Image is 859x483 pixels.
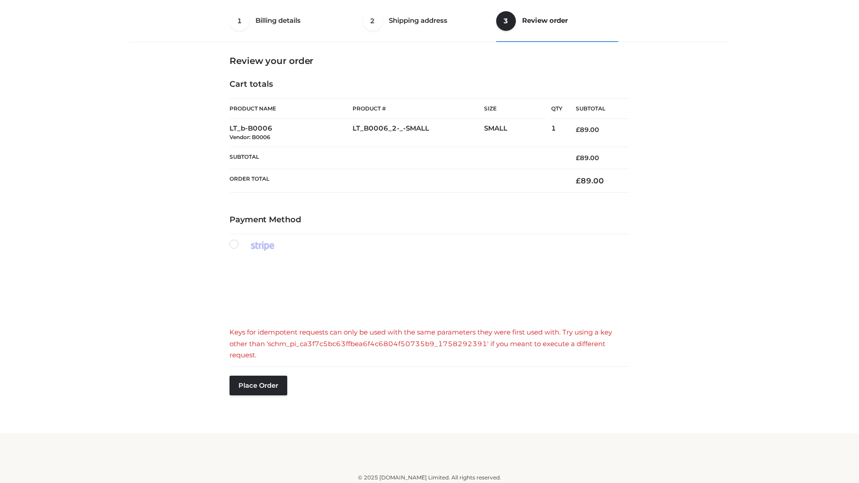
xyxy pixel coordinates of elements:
[230,376,287,395] button: Place order
[230,119,353,147] td: LT_b-B0006
[551,119,562,147] td: 1
[230,80,629,89] h4: Cart totals
[484,99,547,119] th: Size
[230,169,562,193] th: Order Total
[551,98,562,119] th: Qty
[576,126,599,134] bdi: 89.00
[562,99,629,119] th: Subtotal
[230,147,562,169] th: Subtotal
[230,215,629,225] h4: Payment Method
[230,326,629,361] div: Keys for idempotent requests can only be used with the same parameters they were first used with....
[484,119,551,147] td: SMALL
[230,98,353,119] th: Product Name
[576,176,604,185] bdi: 89.00
[230,55,629,66] h3: Review your order
[230,134,270,140] small: Vendor: B0006
[576,154,580,162] span: £
[576,176,581,185] span: £
[228,260,628,317] iframe: Secure payment input frame
[133,473,726,482] div: © 2025 [DOMAIN_NAME] Limited. All rights reserved.
[576,126,580,134] span: £
[353,119,484,147] td: LT_B0006_2-_-SMALL
[353,98,484,119] th: Product #
[576,154,599,162] bdi: 89.00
